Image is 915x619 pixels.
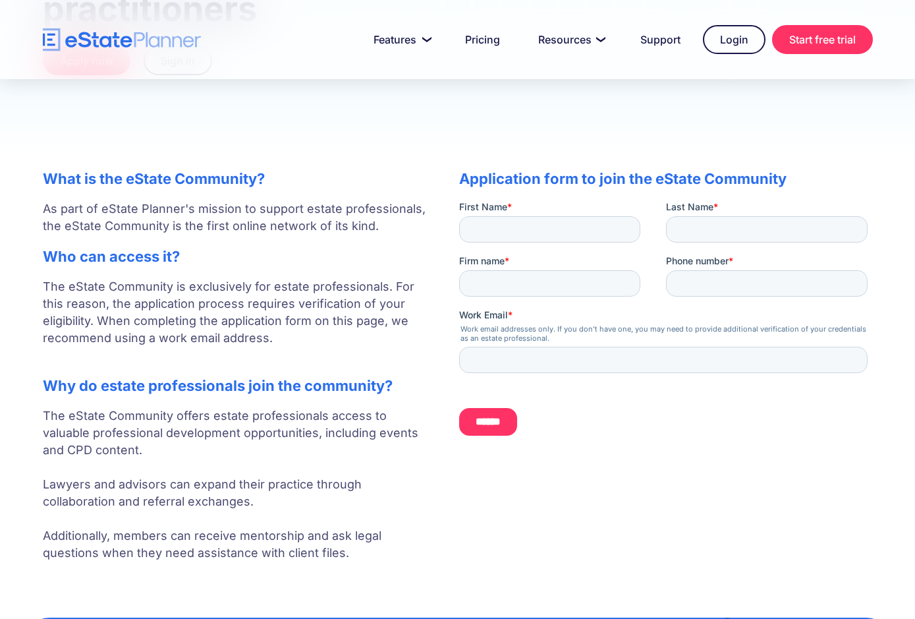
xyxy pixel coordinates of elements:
[43,248,433,265] h2: Who can access it?
[43,28,201,51] a: home
[449,26,516,53] a: Pricing
[43,200,433,235] p: As part of eState Planner's mission to support estate professionals, the eState Community is the ...
[43,170,433,187] h2: What is the eState Community?
[43,407,433,562] p: The eState Community offers estate professionals access to valuable professional development oppo...
[459,170,873,187] h2: Application form to join the eState Community
[522,26,618,53] a: Resources
[459,200,873,447] iframe: Form 0
[358,26,443,53] a: Features
[624,26,696,53] a: Support
[772,25,873,54] a: Start free trial
[43,278,433,364] p: The eState Community is exclusively for estate professionals. For this reason, the application pr...
[703,25,765,54] a: Login
[43,377,433,394] h2: Why do estate professionals join the community?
